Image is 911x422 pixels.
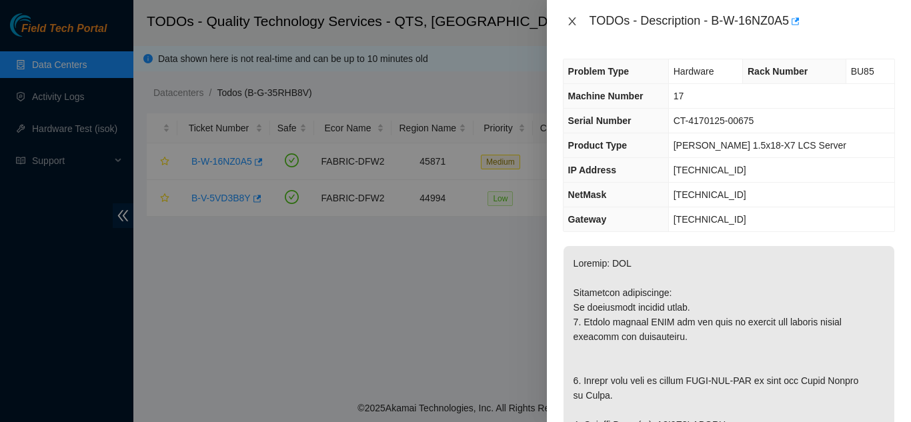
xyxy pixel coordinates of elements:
[568,66,630,77] span: Problem Type
[568,189,607,200] span: NetMask
[674,66,714,77] span: Hardware
[567,16,578,27] span: close
[674,165,746,175] span: [TECHNICAL_ID]
[674,140,846,151] span: [PERSON_NAME] 1.5x18-X7 LCS Server
[568,91,644,101] span: Machine Number
[851,66,874,77] span: BU85
[568,165,616,175] span: IP Address
[590,11,895,32] div: TODOs - Description - B-W-16NZ0A5
[674,91,684,101] span: 17
[674,214,746,225] span: [TECHNICAL_ID]
[674,189,746,200] span: [TECHNICAL_ID]
[563,15,582,28] button: Close
[674,115,754,126] span: CT-4170125-00675
[748,66,808,77] span: Rack Number
[568,140,627,151] span: Product Type
[568,115,632,126] span: Serial Number
[568,214,607,225] span: Gateway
